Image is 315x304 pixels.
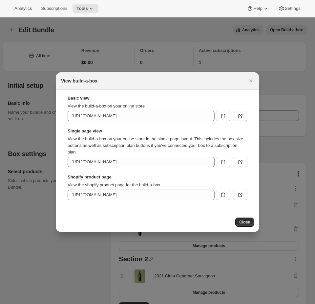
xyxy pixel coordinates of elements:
[68,136,247,155] p: View the build-a-box on your online store in the single page layout. This includes the box size b...
[73,4,98,13] button: Tools
[239,220,250,225] span: Close
[76,6,88,11] span: Tools
[14,6,32,11] span: Analytics
[246,76,255,85] button: Close
[235,218,254,227] button: Close
[68,182,247,188] p: View the shopify product page for the build-a-box.
[253,6,262,11] span: Help
[68,95,247,102] strong: Basic view
[68,103,247,109] p: View the build-a-box on your online store
[243,4,273,13] button: Help
[68,128,247,134] strong: Single page view
[37,4,71,13] button: Subscriptions
[61,78,97,84] h2: View build-a-box
[274,4,304,13] button: Settings
[41,6,67,11] span: Subscriptions
[285,6,301,11] span: Settings
[68,174,247,180] strong: Shopify product page
[10,4,36,13] button: Analytics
